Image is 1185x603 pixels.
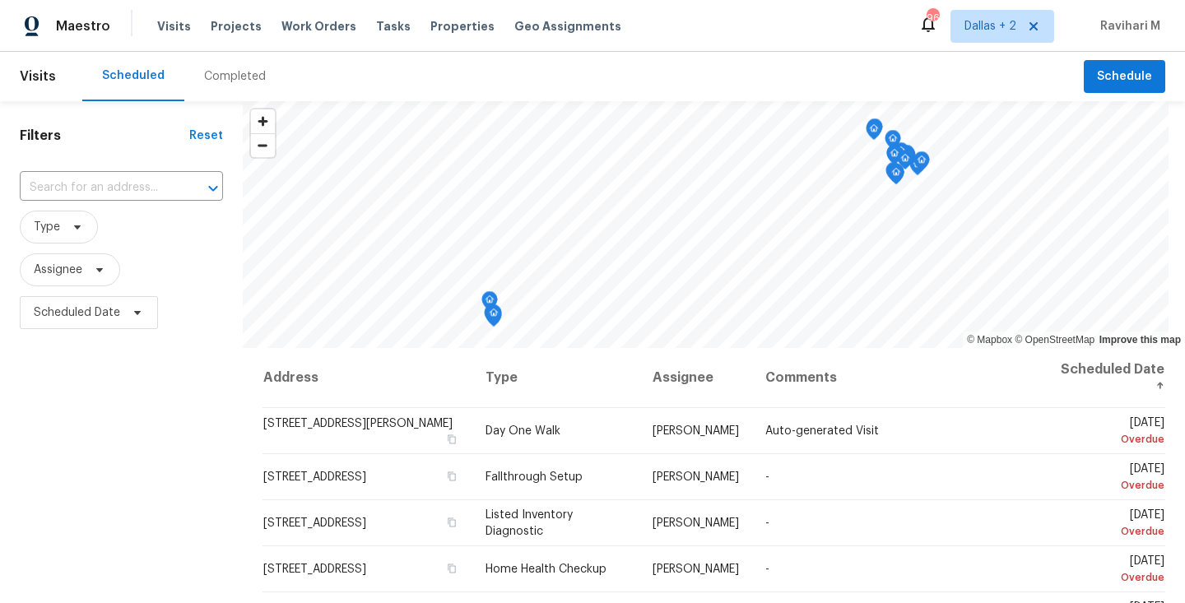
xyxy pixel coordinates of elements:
span: - [765,471,769,483]
button: Copy Address [444,469,459,484]
button: Schedule [1084,60,1165,94]
div: Overdue [1053,569,1164,586]
span: Maestro [56,18,110,35]
span: [PERSON_NAME] [653,425,739,437]
div: Overdue [1053,477,1164,494]
span: [DATE] [1053,463,1164,494]
span: Assignee [34,262,82,278]
div: Map marker [886,145,903,170]
span: Visits [157,18,191,35]
span: Geo Assignments [514,18,621,35]
div: Reset [189,128,223,144]
span: [STREET_ADDRESS][PERSON_NAME] [263,418,453,429]
span: Projects [211,18,262,35]
div: Completed [204,68,266,85]
span: Properties [430,18,495,35]
div: 96 [927,10,938,26]
div: Map marker [481,291,498,317]
canvas: Map [243,101,1169,348]
span: [STREET_ADDRESS] [263,471,366,483]
th: Scheduled Date ↑ [1040,348,1165,408]
span: [STREET_ADDRESS] [263,564,366,575]
button: Copy Address [444,515,459,530]
th: Address [263,348,472,408]
div: Map marker [486,304,502,330]
span: [PERSON_NAME] [653,564,739,575]
th: Type [472,348,639,408]
a: Improve this map [1099,334,1181,346]
div: Map marker [867,118,883,144]
div: Overdue [1053,431,1164,448]
div: Overdue [1053,523,1164,540]
span: Home Health Checkup [486,564,606,575]
span: [PERSON_NAME] [653,517,739,529]
span: Day One Walk [486,425,560,437]
span: - [765,517,769,529]
div: Map marker [897,150,913,175]
span: Schedule [1097,67,1152,87]
div: Map marker [899,145,915,170]
span: [DATE] [1053,555,1164,586]
span: Scheduled Date [34,304,120,321]
button: Zoom in [251,109,275,133]
span: Fallthrough Setup [486,471,583,483]
th: Assignee [639,348,752,408]
div: Scheduled [102,67,165,84]
div: Map marker [484,304,500,330]
input: Search for an address... [20,175,177,201]
a: Mapbox [967,334,1012,346]
span: [DATE] [1053,417,1164,448]
button: Copy Address [444,432,459,447]
span: - [765,564,769,575]
span: Listed Inventory Diagnostic [486,509,573,537]
span: Visits [20,58,56,95]
span: Dallas + 2 [964,18,1016,35]
th: Comments [752,348,1040,408]
button: Zoom out [251,133,275,157]
span: Ravihari M [1094,18,1160,35]
span: Zoom out [251,134,275,157]
span: [DATE] [1053,509,1164,540]
div: Map marker [885,162,902,188]
div: Map marker [899,146,916,172]
button: Open [202,177,225,200]
div: Map marker [885,130,901,155]
span: [STREET_ADDRESS] [263,517,366,529]
span: Type [34,219,60,235]
span: Work Orders [281,18,356,35]
span: Auto-generated Visit [765,425,879,437]
div: Map marker [893,142,909,168]
div: Map marker [888,164,904,189]
button: Copy Address [444,561,459,576]
h1: Filters [20,128,189,144]
span: [PERSON_NAME] [653,471,739,483]
span: Tasks [376,21,411,32]
a: OpenStreetMap [1015,334,1094,346]
div: Map marker [866,120,882,146]
div: Map marker [913,151,930,177]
